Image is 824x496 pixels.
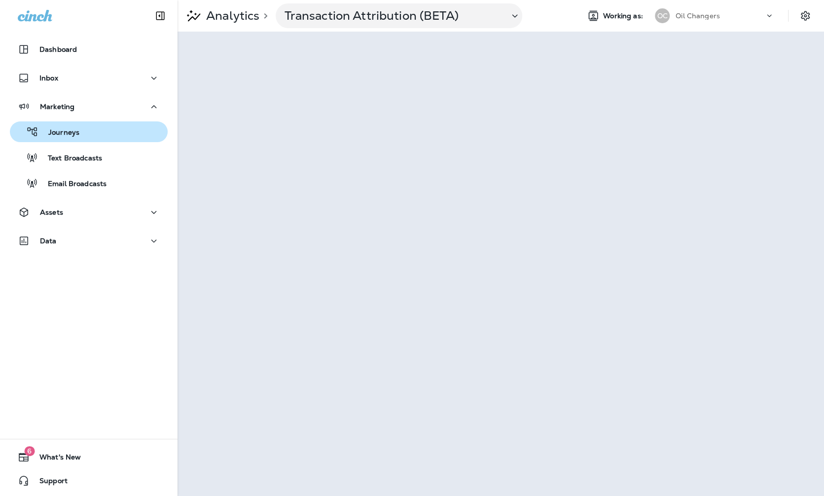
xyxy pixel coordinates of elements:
button: Email Broadcasts [10,173,168,193]
div: OC [655,8,670,23]
span: What's New [30,453,81,465]
p: Dashboard [39,45,77,53]
p: Marketing [40,103,74,111]
button: Journeys [10,121,168,142]
span: 6 [24,446,35,456]
p: Journeys [38,128,79,138]
button: 6What's New [10,447,168,467]
button: Assets [10,202,168,222]
p: Transaction Attribution (BETA) [284,8,501,23]
button: Collapse Sidebar [146,6,174,26]
button: Dashboard [10,39,168,59]
p: > [259,12,268,20]
span: Support [30,477,68,489]
button: Data [10,231,168,251]
button: Text Broadcasts [10,147,168,168]
button: Support [10,471,168,491]
p: Analytics [202,8,259,23]
span: Working as: [603,12,645,20]
p: Assets [40,208,63,216]
p: Inbox [39,74,58,82]
button: Inbox [10,68,168,88]
p: Email Broadcasts [38,180,107,189]
p: Oil Changers [676,12,720,20]
button: Marketing [10,97,168,116]
p: Data [40,237,57,245]
button: Settings [796,7,814,25]
p: Text Broadcasts [38,154,102,163]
